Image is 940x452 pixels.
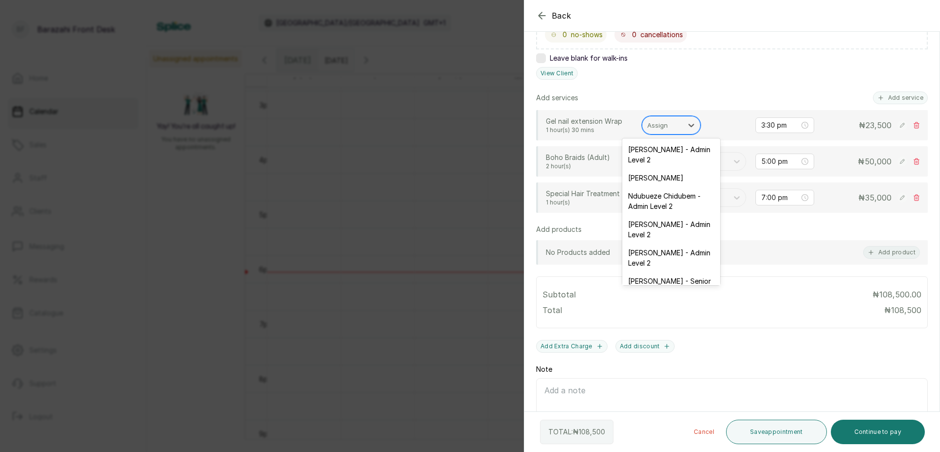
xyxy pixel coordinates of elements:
[615,340,675,353] button: Add discount
[546,248,610,257] p: No Products added
[726,420,827,444] button: Saveappointment
[546,126,634,134] p: 1 hour(s) 30 mins
[858,156,892,167] p: ₦
[546,162,634,170] p: 2 hour(s)
[552,10,571,22] span: Back
[761,120,799,131] input: Select time
[536,67,578,80] button: View Client
[622,169,720,187] div: [PERSON_NAME]
[831,420,925,444] button: Continue to pay
[761,156,799,167] input: Select time
[542,289,576,300] p: Subtotal
[686,420,722,444] button: Cancel
[548,427,605,437] p: TOTAL: ₦
[622,244,720,272] div: [PERSON_NAME] - Admin Level 2
[536,225,582,234] p: Add products
[622,272,720,300] div: [PERSON_NAME] - Senior [PERSON_NAME]
[884,304,921,316] p: ₦
[865,193,892,203] span: 35,000
[872,289,921,300] p: ₦108,500.00
[536,340,608,353] button: Add Extra Charge
[859,119,892,131] p: ₦
[863,246,920,259] button: Add product
[542,304,562,316] p: Total
[550,53,628,63] span: Leave blank for walk-ins
[546,153,634,162] p: Boho Braids (Adult)
[640,30,683,40] span: cancellations
[865,157,892,166] span: 50,000
[536,10,571,22] button: Back
[632,30,636,40] span: 0
[858,192,892,203] p: ₦
[536,93,578,103] p: Add services
[873,91,928,104] button: Add service
[546,116,634,126] p: Gel nail extension Wrap
[579,428,605,436] span: 108,500
[622,140,720,169] div: [PERSON_NAME] - Admin Level 2
[866,120,892,130] span: 23,500
[622,215,720,244] div: [PERSON_NAME] - Admin Level 2
[546,199,634,206] p: 1 hour(s)
[536,364,552,374] label: Note
[546,189,634,199] p: Special Hair Treatment
[571,30,603,40] span: no-shows
[761,192,799,203] input: Select time
[622,187,720,215] div: Ndubueze Chidubem - Admin Level 2
[891,305,921,315] span: 108,500
[563,30,567,40] span: 0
